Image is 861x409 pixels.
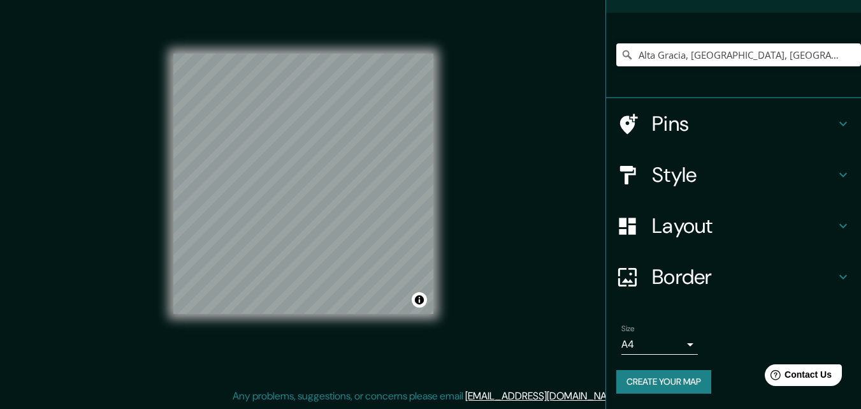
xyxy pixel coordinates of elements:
[652,162,836,188] h4: Style
[621,334,698,355] div: A4
[606,149,861,200] div: Style
[412,292,427,308] button: Toggle attribution
[233,389,625,404] p: Any problems, suggestions, or concerns please email .
[606,251,861,302] div: Border
[616,370,711,394] button: Create your map
[465,389,623,403] a: [EMAIL_ADDRESS][DOMAIN_NAME]
[748,359,847,395] iframe: Help widget launcher
[652,213,836,239] h4: Layout
[606,98,861,149] div: Pins
[652,111,836,137] h4: Pins
[606,200,861,251] div: Layout
[173,54,433,314] canvas: Map
[621,323,635,334] label: Size
[652,264,836,290] h4: Border
[616,43,861,66] input: Pick your city or area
